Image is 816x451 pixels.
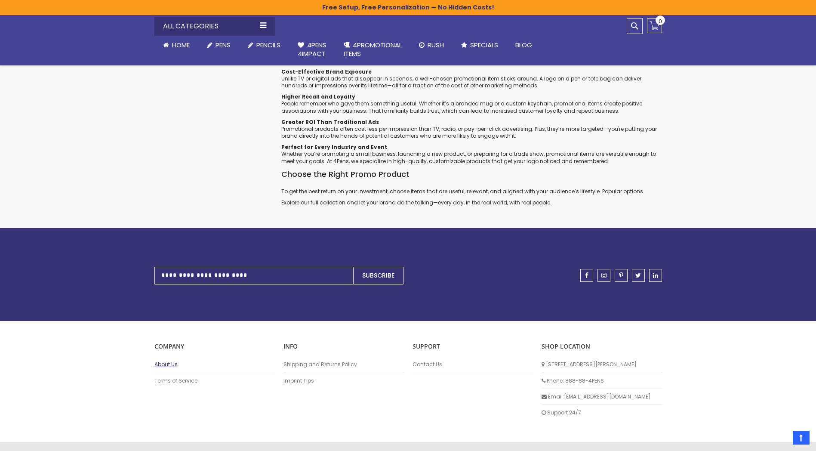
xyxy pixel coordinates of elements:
strong: Perfect for Every Industry and Event [281,143,387,151]
span: 4PROMOTIONAL ITEMS [344,40,402,58]
span: Subscribe [362,271,394,280]
li: Phone: 888-88-4PENS [542,373,662,389]
a: Blog [507,36,541,55]
span: Rush [428,40,444,49]
button: Subscribe [353,267,403,284]
strong: Cost-Effective Brand Exposure [281,68,372,75]
a: facebook [580,269,593,282]
span: Specials [470,40,498,49]
p: Unlike TV or digital ads that disappear in seconds, a well-chosen promotional item sticks around.... [281,68,662,90]
span: 4Pens 4impact [298,40,326,58]
p: Promotional products often cost less per impression than TV, radio, or pay-per-click advertising.... [281,119,662,140]
li: Email: [EMAIL_ADDRESS][DOMAIN_NAME] [542,389,662,405]
a: Pencils [239,36,289,55]
p: COMPANY [154,343,275,351]
p: To get the best return on your investment, choose items that are useful, relevant, and aligned wi... [281,188,662,195]
p: INFO [283,343,404,351]
iframe: Google Customer Reviews [745,428,816,451]
div: All Categories [154,17,275,36]
span: instagram [601,272,607,278]
span: pinterest [619,272,623,278]
li: Support 24/7 [542,405,662,420]
a: Shipping and Returns Policy [283,361,404,368]
span: 0 [659,17,662,25]
span: Blog [515,40,532,49]
span: Pens [216,40,231,49]
strong: Higher Recall and Loyalty [281,93,355,100]
a: twitter [632,269,645,282]
span: facebook [585,272,588,278]
span: linkedin [653,272,658,278]
a: About Us [154,361,275,368]
a: Terms of Service [154,377,275,384]
a: 4Pens4impact [289,36,335,64]
a: Home [154,36,198,55]
strong: Greater ROI Than Traditional Ads [281,118,379,126]
span: Home [172,40,190,49]
span: twitter [635,272,641,278]
a: linkedin [649,269,662,282]
a: 0 [647,18,662,33]
span: Pencils [256,40,280,49]
p: SHOP LOCATION [542,343,662,351]
a: Specials [453,36,507,55]
a: Contact Us [413,361,533,368]
p: Explore our full collection and let your brand do the talking—every day, in the real world, with ... [281,199,662,206]
a: Pens [198,36,239,55]
h3: Choose the Right Promo Product [281,169,662,179]
a: instagram [597,269,610,282]
a: Rush [410,36,453,55]
p: People remember who gave them something useful. Whether it’s a branded mug or a custom keychain, ... [281,93,662,114]
p: Support [413,343,533,351]
li: [STREET_ADDRESS][PERSON_NAME] [542,357,662,373]
a: Imprint Tips [283,377,404,384]
a: 4PROMOTIONALITEMS [335,36,410,64]
a: pinterest [615,269,628,282]
p: Whether you’re promoting a small business, launching a new product, or preparing for a trade show... [281,144,662,165]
